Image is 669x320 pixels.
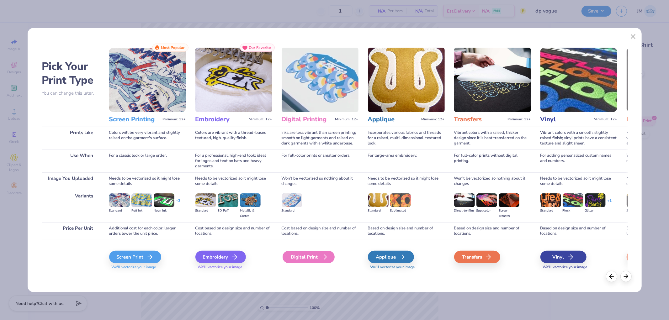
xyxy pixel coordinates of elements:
[422,117,445,122] span: Minimum: 12+
[594,117,617,122] span: Minimum: 12+
[195,222,272,240] div: Cost based on design size and number of locations.
[540,127,617,150] div: Vibrant colors with a smooth, slightly raised finish; vinyl prints have a consistent texture and ...
[282,150,358,172] div: For full-color prints or smaller orders.
[540,193,561,207] img: Standard
[540,265,617,270] span: We'll vectorize your image.
[218,193,238,207] img: 3D Puff
[283,251,335,263] div: Digital Print
[499,193,519,207] img: Screen Transfer
[42,172,100,190] div: Image You Uploaded
[161,45,185,50] span: Most Popular
[390,193,411,207] img: Sublimated
[368,115,419,123] h3: Applique
[109,48,186,112] img: Screen Printing
[195,127,272,150] div: Colors are vibrant with a thread-based textured, high-quality finish.
[42,127,100,150] div: Prints Like
[195,172,272,190] div: Needs to be vectorized so it might lose some details
[476,208,497,213] div: Supacolor
[368,127,445,150] div: Incorporates various fabrics and threads for a raised, multi-dimensional, textured look.
[454,251,500,263] div: Transfers
[454,48,531,112] img: Transfers
[454,208,475,213] div: Direct-to-film
[195,208,216,213] div: Standard
[540,48,617,112] img: Vinyl
[176,198,180,209] div: + 3
[42,190,100,222] div: Variants
[282,48,358,112] img: Digital Printing
[109,222,186,240] div: Additional cost for each color; larger orders lower the unit price.
[508,117,531,122] span: Minimum: 12+
[282,172,358,190] div: Won't be vectorized so nothing about it changes
[540,222,617,240] div: Based on design size and number of locations.
[195,251,246,263] div: Embroidery
[109,172,186,190] div: Needs to be vectorized so it might lose some details
[195,265,272,270] span: We'll vectorize your image.
[627,193,647,207] img: Standard
[109,265,186,270] span: We'll vectorize your image.
[195,48,272,112] img: Embroidery
[249,117,272,122] span: Minimum: 12+
[109,208,130,213] div: Standard
[42,222,100,240] div: Price Per Unit
[627,31,639,43] button: Close
[563,193,583,207] img: Flock
[368,251,414,263] div: Applique
[195,193,216,207] img: Standard
[195,115,247,123] h3: Embroidery
[368,172,445,190] div: Needs to be vectorized so it might lose some details
[131,193,152,207] img: Puff Ink
[109,150,186,172] div: For a classic look or large order.
[109,115,160,123] h3: Screen Printing
[154,208,174,213] div: Neon Ink
[240,193,261,207] img: Metallic & Glitter
[195,150,272,172] div: For a professional, high-end look; ideal for logos and text on hats and heavy garments.
[627,208,647,213] div: Standard
[282,193,302,207] img: Standard
[499,208,519,219] div: Screen Transfer
[282,127,358,150] div: Inks are less vibrant than screen printing; smooth on light garments and raised on dark garments ...
[540,208,561,213] div: Standard
[282,208,302,213] div: Standard
[218,208,238,213] div: 3D Puff
[454,150,531,172] div: For full-color prints without digital printing.
[368,208,389,213] div: Standard
[109,127,186,150] div: Colors will be very vibrant and slightly raised on the garment's surface.
[42,150,100,172] div: Use When
[368,265,445,270] span: We'll vectorize your image.
[540,172,617,190] div: Needs to be vectorized so it might lose some details
[390,208,411,213] div: Sublimated
[154,193,174,207] img: Neon Ink
[335,117,358,122] span: Minimum: 12+
[42,91,100,96] p: You can change this later.
[42,60,100,87] h2: Pick Your Print Type
[585,193,606,207] img: Glitter
[454,222,531,240] div: Based on design size and number of locations.
[540,115,592,123] h3: Vinyl
[282,115,333,123] h3: Digital Printing
[454,193,475,207] img: Direct-to-film
[131,208,152,213] div: Puff Ink
[163,117,186,122] span: Minimum: 12+
[454,115,505,123] h3: Transfers
[368,150,445,172] div: For large-area embroidery.
[540,251,587,263] div: Vinyl
[607,198,612,209] div: + 1
[240,208,261,219] div: Metallic & Glitter
[368,193,389,207] img: Standard
[454,127,531,150] div: Vibrant colors with a raised, thicker design since it is heat transferred on the garment.
[368,48,445,112] img: Applique
[109,193,130,207] img: Standard
[368,222,445,240] div: Based on design size and number of locations.
[282,222,358,240] div: Cost based on design size and number of locations.
[585,208,606,213] div: Glitter
[540,150,617,172] div: For adding personalized custom names and numbers.
[109,251,161,263] div: Screen Print
[476,193,497,207] img: Supacolor
[454,172,531,190] div: Won't be vectorized so nothing about it changes
[563,208,583,213] div: Flock
[249,45,271,50] span: Our Favorite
